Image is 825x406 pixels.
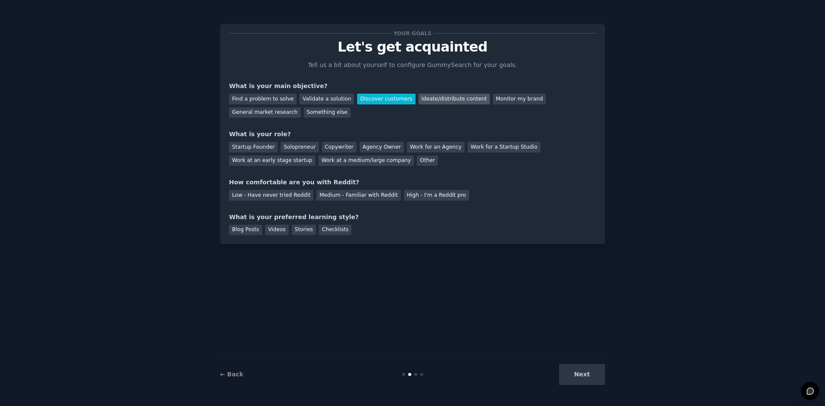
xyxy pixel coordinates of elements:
div: Blog Posts [229,225,262,235]
div: Find a problem to solve [229,94,296,104]
div: Medium - Familiar with Reddit [316,190,400,201]
div: Agency Owner [360,142,404,153]
div: Checklists [319,225,351,235]
div: Work for an Agency [407,142,464,153]
p: Let's get acquainted [229,40,596,55]
div: Other [417,156,438,166]
div: What is your preferred learning style? [229,213,596,222]
a: ← Back [220,371,243,378]
div: What is your role? [229,130,596,139]
div: Videos [265,225,289,235]
div: Low - Have never tried Reddit [229,190,313,201]
div: Solopreneur [281,142,318,153]
span: Your goals [392,29,433,38]
div: Copywriter [322,142,357,153]
div: Something else [304,107,351,118]
div: Stories [292,225,316,235]
div: What is your main objective? [229,82,596,91]
div: Discover customers [357,94,415,104]
div: Validate a solution [299,94,354,104]
div: General market research [229,107,301,118]
p: Tell us a bit about yourself to configure GummySearch for your goals. [304,61,521,70]
div: Ideate/distribute content [419,94,490,104]
div: How comfortable are you with Reddit? [229,178,596,187]
div: High - I'm a Reddit pro [404,190,469,201]
div: Work at a medium/large company [318,156,414,166]
div: Monitor my brand [493,94,546,104]
div: Work for a Startup Studio [467,142,540,153]
div: Startup Founder [229,142,278,153]
div: Work at an early stage startup [229,156,315,166]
